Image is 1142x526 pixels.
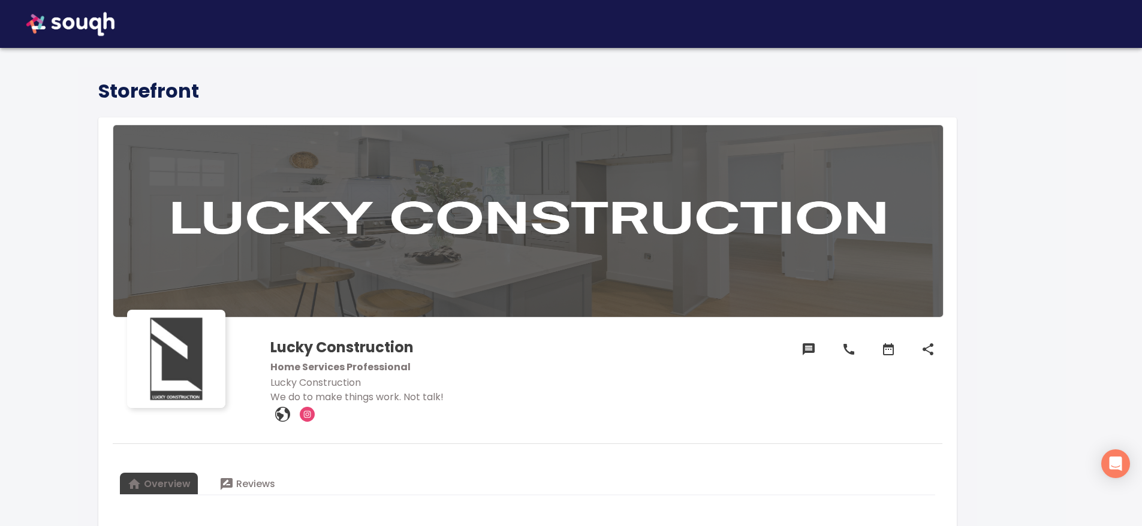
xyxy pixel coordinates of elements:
img: default banner [113,125,944,318]
p: Lucky Construction [270,376,790,390]
h4: Storefront [98,79,199,103]
img: business-logo [127,310,225,408]
h1: Lucky Construction [270,336,790,359]
a: instagram [300,407,315,422]
p: We do to make things work. Not talk! [270,390,790,404]
span: Overview [127,476,191,492]
span: Reviews [219,476,275,492]
div: Open Intercom Messenger [1101,449,1130,478]
h2: Home Services Professional [270,359,790,376]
